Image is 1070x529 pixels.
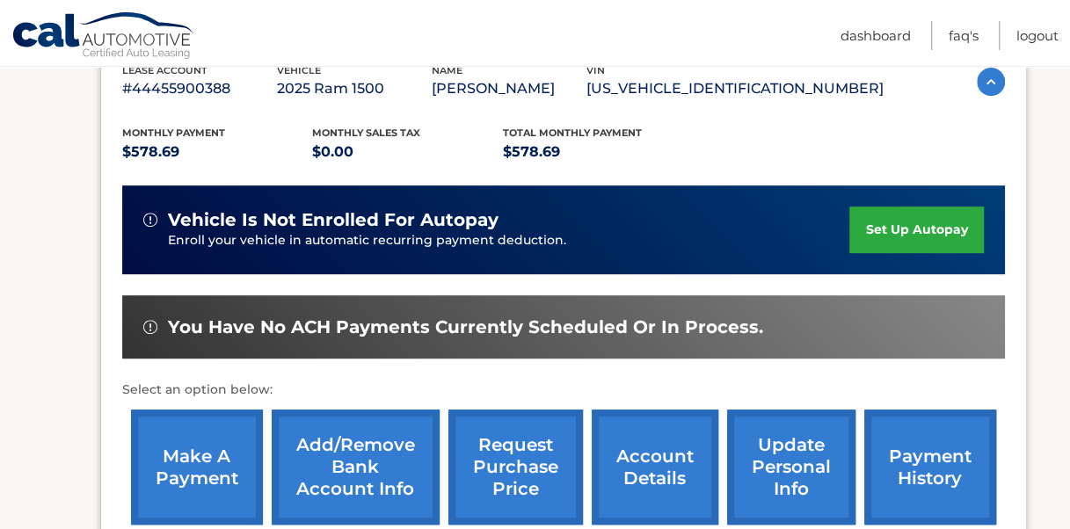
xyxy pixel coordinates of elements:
span: Monthly Payment [122,127,225,139]
a: make a payment [131,409,263,525]
span: Monthly sales Tax [312,127,420,139]
span: name [432,64,462,76]
a: Cal Automotive [11,11,196,62]
a: Add/Remove bank account info [272,409,440,525]
a: payment history [864,409,996,525]
a: Logout [1016,21,1059,50]
p: 2025 Ram 1500 [277,76,432,101]
span: You have no ACH payments currently scheduled or in process. [168,316,763,338]
p: Select an option below: [122,380,1005,401]
p: $0.00 [312,140,503,164]
p: Enroll your vehicle in automatic recurring payment deduction. [168,231,850,250]
a: set up autopay [849,207,983,253]
a: FAQ's [949,21,979,50]
p: $578.69 [122,140,313,164]
span: vin [586,64,605,76]
img: accordion-active.svg [977,68,1005,96]
p: [PERSON_NAME] [432,76,586,101]
a: account details [592,409,718,525]
p: $578.69 [503,140,694,164]
p: [US_VEHICLE_IDENTIFICATION_NUMBER] [586,76,884,101]
a: request purchase price [448,409,583,525]
img: alert-white.svg [143,320,157,334]
span: vehicle is not enrolled for autopay [168,209,499,231]
a: update personal info [727,409,855,525]
span: Total Monthly Payment [503,127,642,139]
p: #44455900388 [122,76,277,101]
img: alert-white.svg [143,213,157,227]
span: vehicle [277,64,321,76]
a: Dashboard [841,21,911,50]
span: lease account [122,64,207,76]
